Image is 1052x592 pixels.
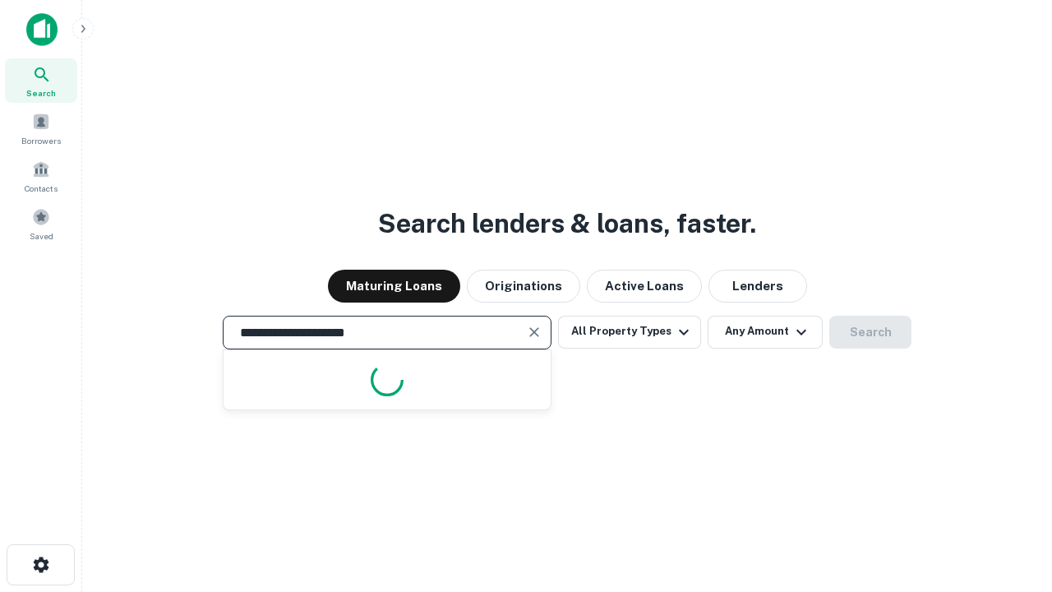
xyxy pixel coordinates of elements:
[21,134,61,147] span: Borrowers
[708,316,823,349] button: Any Amount
[558,316,701,349] button: All Property Types
[26,86,56,99] span: Search
[25,182,58,195] span: Contacts
[5,154,77,198] a: Contacts
[5,106,77,150] a: Borrowers
[970,460,1052,539] iframe: Chat Widget
[467,270,580,303] button: Originations
[5,58,77,103] a: Search
[26,13,58,46] img: capitalize-icon.png
[523,321,546,344] button: Clear
[30,229,53,243] span: Saved
[5,201,77,246] a: Saved
[708,270,807,303] button: Lenders
[587,270,702,303] button: Active Loans
[378,204,756,243] h3: Search lenders & loans, faster.
[328,270,460,303] button: Maturing Loans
